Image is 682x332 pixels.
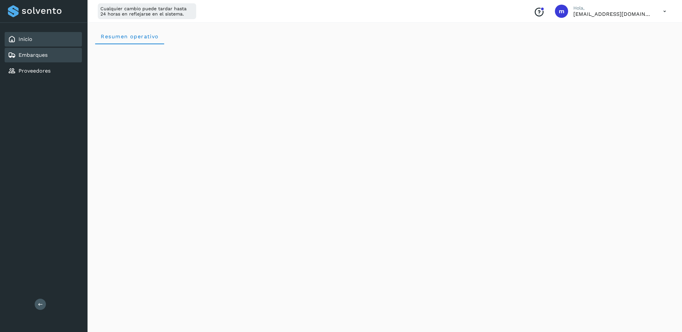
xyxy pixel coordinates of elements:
[573,5,653,11] p: Hola,
[5,32,82,47] div: Inicio
[18,36,32,42] a: Inicio
[18,52,48,58] a: Embarques
[100,33,159,40] span: Resumen operativo
[573,11,653,17] p: mmonroy@niagarawater.com
[5,64,82,78] div: Proveedores
[98,3,196,19] div: Cualquier cambio puede tardar hasta 24 horas en reflejarse en el sistema.
[18,68,51,74] a: Proveedores
[5,48,82,62] div: Embarques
